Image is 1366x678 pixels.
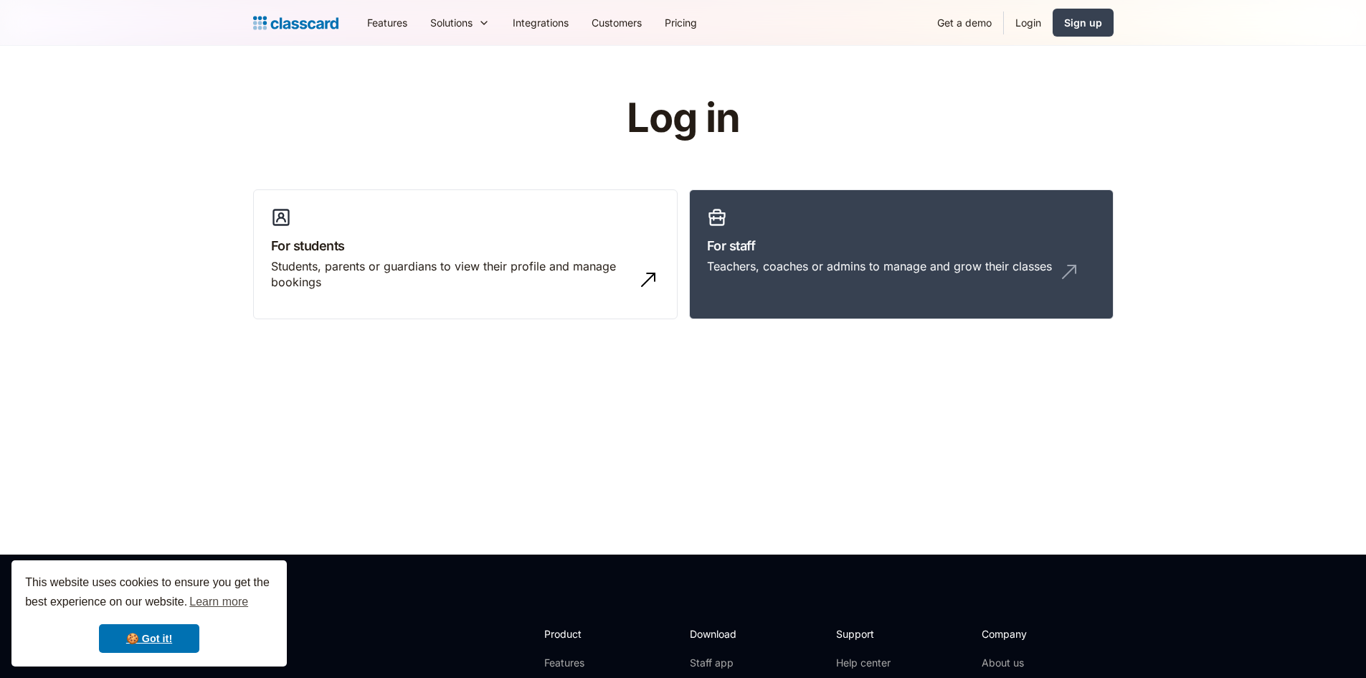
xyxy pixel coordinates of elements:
[1064,15,1102,30] div: Sign up
[580,6,653,39] a: Customers
[982,626,1077,641] h2: Company
[1004,6,1053,39] a: Login
[25,574,273,613] span: This website uses cookies to ensure you get the best experience on our website.
[926,6,1003,39] a: Get a demo
[455,96,911,141] h1: Log in
[1053,9,1114,37] a: Sign up
[356,6,419,39] a: Features
[689,189,1114,320] a: For staffTeachers, coaches or admins to manage and grow their classes
[653,6,708,39] a: Pricing
[836,656,894,670] a: Help center
[99,624,199,653] a: dismiss cookie message
[836,626,894,641] h2: Support
[544,656,621,670] a: Features
[187,591,250,613] a: learn more about cookies
[271,236,660,255] h3: For students
[11,560,287,667] div: cookieconsent
[253,13,338,33] a: home
[982,656,1077,670] a: About us
[690,656,749,670] a: Staff app
[690,626,749,641] h2: Download
[707,236,1096,255] h3: For staff
[430,15,473,30] div: Solutions
[271,258,631,291] div: Students, parents or guardians to view their profile and manage bookings
[544,626,621,641] h2: Product
[501,6,580,39] a: Integrations
[707,258,1052,274] div: Teachers, coaches or admins to manage and grow their classes
[253,189,678,320] a: For studentsStudents, parents or guardians to view their profile and manage bookings
[419,6,501,39] div: Solutions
